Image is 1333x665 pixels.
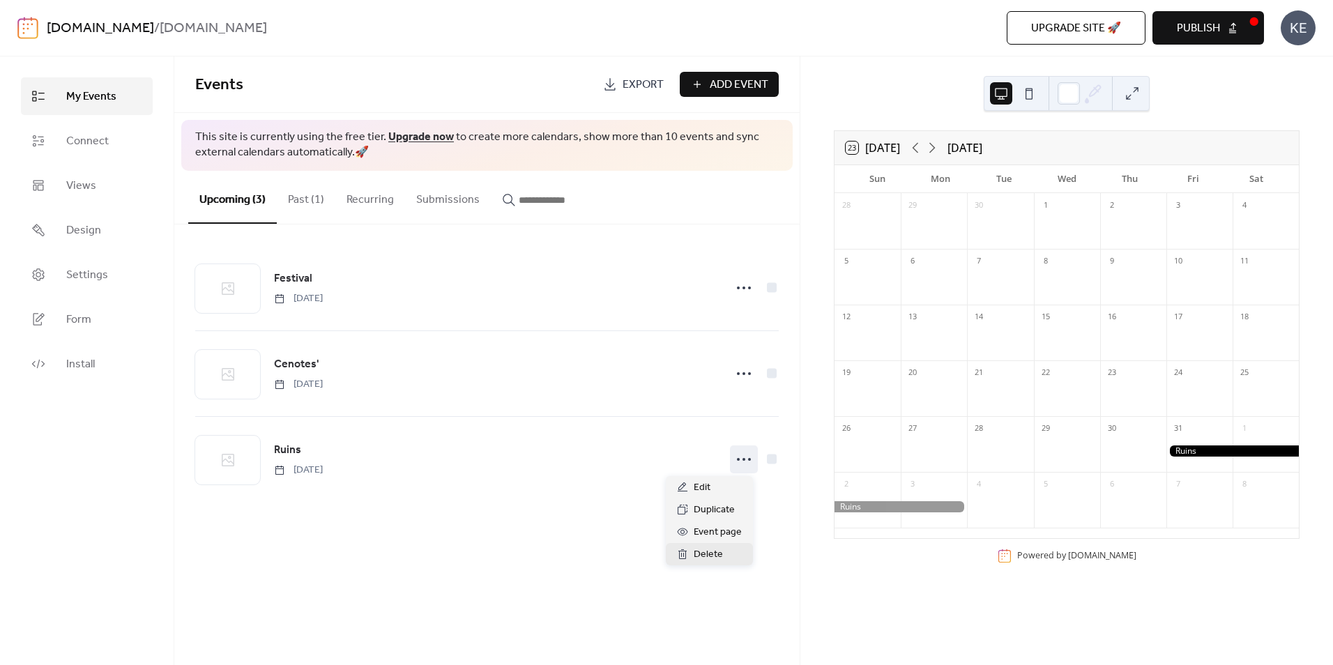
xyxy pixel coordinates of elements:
[1031,20,1121,37] span: Upgrade site 🚀
[905,198,920,213] div: 29
[1161,165,1225,193] div: Fri
[971,254,987,269] div: 7
[1104,477,1120,492] div: 6
[971,309,987,325] div: 14
[905,309,920,325] div: 13
[1237,365,1252,381] div: 25
[274,291,323,306] span: [DATE]
[1224,165,1288,193] div: Sat
[846,165,909,193] div: Sun
[1171,254,1186,269] div: 10
[1237,309,1252,325] div: 18
[839,365,854,381] div: 19
[1104,421,1120,436] div: 30
[274,441,301,459] a: Ruins
[405,171,491,222] button: Submissions
[274,463,323,477] span: [DATE]
[66,312,91,328] span: Form
[1038,254,1053,269] div: 8
[1104,254,1120,269] div: 9
[1237,421,1252,436] div: 1
[1038,309,1053,325] div: 15
[593,72,674,97] a: Export
[1237,477,1252,492] div: 8
[947,139,982,156] div: [DATE]
[21,256,153,293] a: Settings
[839,309,854,325] div: 12
[1104,309,1120,325] div: 16
[905,421,920,436] div: 27
[905,254,920,269] div: 6
[971,477,987,492] div: 4
[195,70,243,100] span: Events
[21,167,153,204] a: Views
[1007,11,1145,45] button: Upgrade site 🚀
[188,171,277,224] button: Upcoming (3)
[1068,549,1136,561] a: [DOMAIN_NAME]
[1171,477,1186,492] div: 7
[841,138,905,158] button: 23[DATE]
[21,77,153,115] a: My Events
[274,442,301,459] span: Ruins
[1038,365,1053,381] div: 22
[1038,477,1053,492] div: 5
[710,77,768,93] span: Add Event
[905,365,920,381] div: 20
[680,72,779,97] button: Add Event
[971,365,987,381] div: 21
[971,198,987,213] div: 30
[694,524,742,541] span: Event page
[154,15,160,42] b: /
[388,126,454,148] a: Upgrade now
[972,165,1035,193] div: Tue
[66,89,116,105] span: My Events
[21,300,153,338] a: Form
[1098,165,1161,193] div: Thu
[274,377,323,392] span: [DATE]
[1177,20,1220,37] span: Publish
[1035,165,1099,193] div: Wed
[1171,421,1186,436] div: 31
[1152,11,1264,45] button: Publish
[1171,198,1186,213] div: 3
[66,267,108,284] span: Settings
[839,421,854,436] div: 26
[839,254,854,269] div: 5
[1237,198,1252,213] div: 4
[21,211,153,249] a: Design
[839,477,854,492] div: 2
[1281,10,1316,45] div: KE
[66,222,101,239] span: Design
[694,546,723,563] span: Delete
[195,130,779,161] span: This site is currently using the free tier. to create more calendars, show more than 10 events an...
[47,15,154,42] a: [DOMAIN_NAME]
[1038,198,1053,213] div: 1
[335,171,405,222] button: Recurring
[835,501,967,513] div: Ruins
[1166,445,1299,457] div: Ruins
[839,198,854,213] div: 28
[1017,549,1136,561] div: Powered by
[909,165,973,193] div: Mon
[21,122,153,160] a: Connect
[66,133,109,150] span: Connect
[694,502,735,519] span: Duplicate
[905,477,920,492] div: 3
[277,171,335,222] button: Past (1)
[274,356,319,374] a: Cenotes'
[1104,198,1120,213] div: 2
[1171,365,1186,381] div: 24
[623,77,664,93] span: Export
[274,270,312,287] span: Festival
[1038,421,1053,436] div: 29
[66,178,96,194] span: Views
[1237,254,1252,269] div: 11
[971,421,987,436] div: 28
[160,15,267,42] b: [DOMAIN_NAME]
[274,270,312,288] a: Festival
[274,356,319,373] span: Cenotes'
[1171,309,1186,325] div: 17
[1104,365,1120,381] div: 23
[17,17,38,39] img: logo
